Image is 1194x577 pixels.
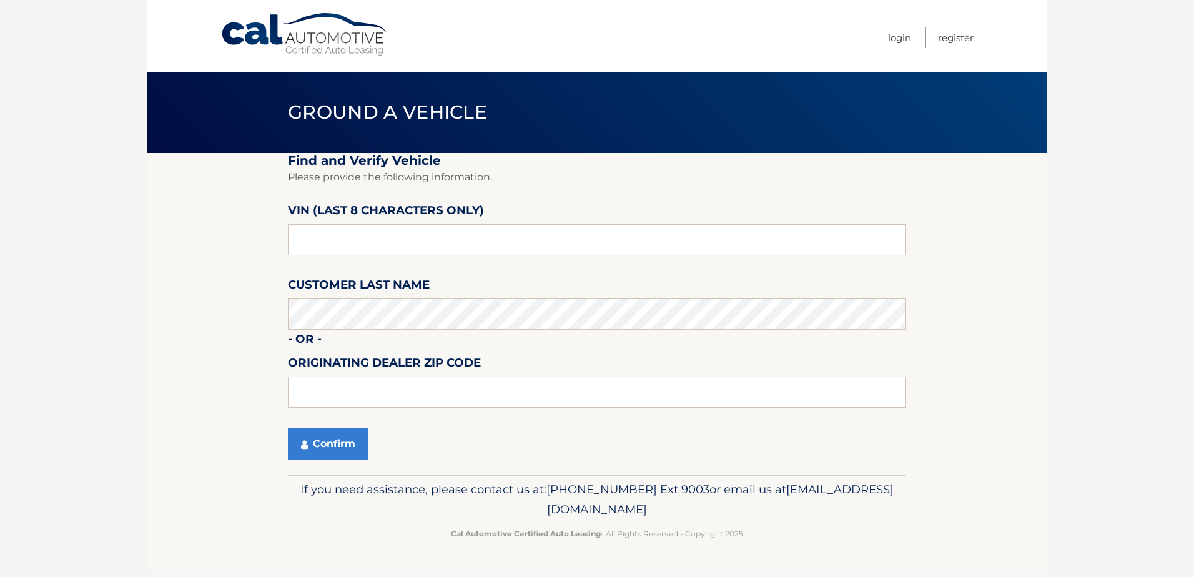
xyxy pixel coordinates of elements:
p: - All Rights Reserved - Copyright 2025 [296,527,898,540]
a: Register [938,27,974,48]
label: VIN (last 8 characters only) [288,201,484,224]
span: Ground a Vehicle [288,101,487,124]
label: Customer Last Name [288,275,430,298]
span: [PHONE_NUMBER] Ext 9003 [546,482,709,496]
h2: Find and Verify Vehicle [288,153,906,169]
p: Please provide the following information. [288,169,906,186]
button: Confirm [288,428,368,460]
a: Login [888,27,911,48]
strong: Cal Automotive Certified Auto Leasing [451,529,601,538]
p: If you need assistance, please contact us at: or email us at [296,480,898,520]
label: - or - [288,330,322,353]
label: Originating Dealer Zip Code [288,353,481,377]
a: Cal Automotive [220,12,389,57]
